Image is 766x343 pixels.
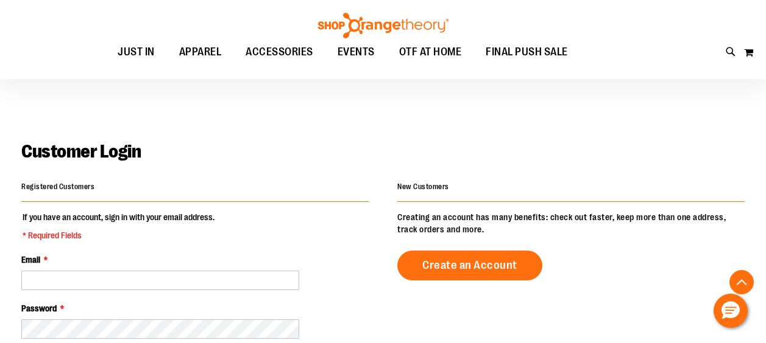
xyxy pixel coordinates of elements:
[21,255,40,265] span: Email
[338,38,375,66] span: EVENTS
[179,38,222,66] span: APPAREL
[233,38,325,66] a: ACCESSORIES
[21,141,141,162] span: Customer Login
[23,229,215,241] span: * Required Fields
[167,38,234,66] a: APPAREL
[397,211,745,235] p: Creating an account has many benefits: check out faster, keep more than one address, track orders...
[473,38,580,66] a: FINAL PUSH SALE
[316,13,450,38] img: Shop Orangetheory
[399,38,462,66] span: OTF AT HOME
[21,211,216,241] legend: If you have an account, sign in with your email address.
[21,182,94,191] strong: Registered Customers
[486,38,568,66] span: FINAL PUSH SALE
[21,303,57,313] span: Password
[246,38,313,66] span: ACCESSORIES
[714,294,748,328] button: Hello, have a question? Let’s chat.
[105,38,167,66] a: JUST IN
[729,270,754,294] button: Back To Top
[325,38,387,66] a: EVENTS
[397,251,542,280] a: Create an Account
[387,38,474,66] a: OTF AT HOME
[118,38,155,66] span: JUST IN
[397,182,449,191] strong: New Customers
[422,258,517,272] span: Create an Account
